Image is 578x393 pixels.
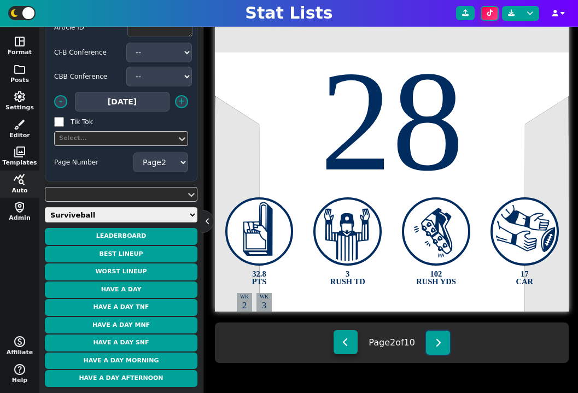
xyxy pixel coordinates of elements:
[245,3,332,23] h1: Stat Lists
[13,335,26,348] span: monetization_on
[13,118,26,131] span: brush
[262,298,267,312] span: 3
[45,299,197,316] button: Have a Day TNF
[252,270,267,286] span: 32.8 PTS
[71,117,136,127] label: Tik Tok
[369,336,415,349] span: Page 2 of 10
[54,22,120,32] label: Article ID
[13,363,26,376] span: help
[45,317,197,334] button: Have a Day MNF
[45,335,197,351] button: Have a Day SNF
[334,330,358,354] button: Previous Page
[416,270,456,286] span: 102 RUSH YDS
[516,270,533,286] span: 17 CAR
[54,48,120,57] label: CFB Conference
[13,145,26,159] span: photo_library
[45,370,197,387] button: Have a Day Afternoon
[45,281,197,298] button: Have a Day
[13,201,26,214] span: shield_person
[13,35,26,48] span: space_dashboard
[45,353,197,369] button: Have a Day Morning
[59,134,172,143] div: Select...
[330,270,365,286] span: 3 RUSH TD
[426,331,450,355] button: Next Page
[54,72,120,81] label: CBB Conference
[242,298,247,312] span: 2
[13,63,26,76] span: folder
[260,293,268,301] span: WK
[54,157,133,167] label: Page Number
[54,95,67,108] button: -
[45,246,197,263] button: Best Lineup
[175,95,188,108] button: +
[13,90,26,103] span: settings
[240,293,249,301] span: WK
[215,50,569,193] div: 28
[45,228,197,245] button: Leaderboard
[45,263,197,280] button: Worst Lineup
[13,173,26,186] span: query_stats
